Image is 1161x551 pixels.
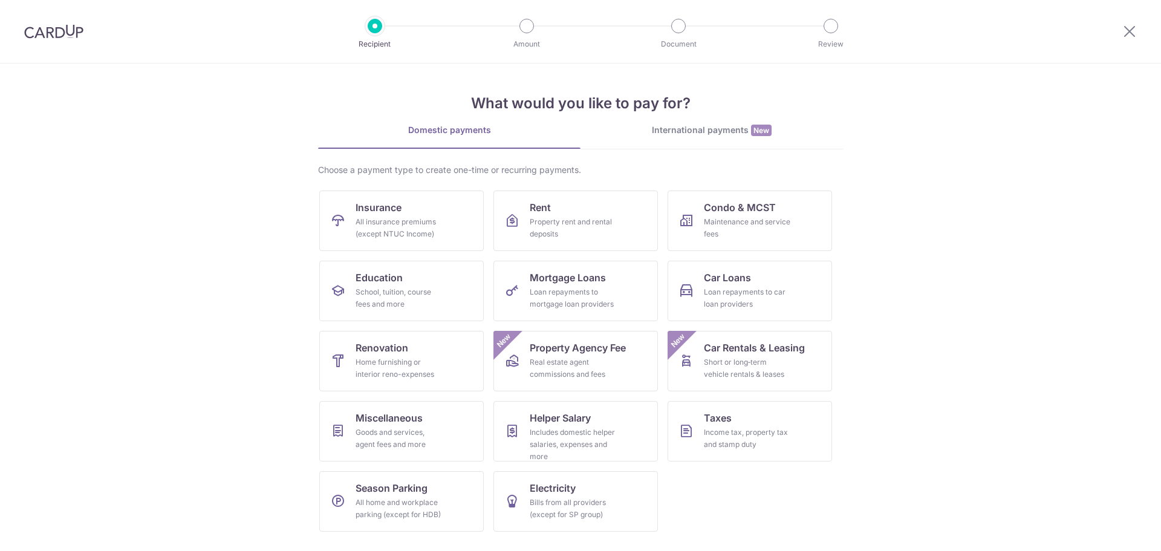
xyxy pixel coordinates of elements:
[704,270,751,285] span: Car Loans
[356,481,428,495] span: Season Parking
[704,426,791,451] div: Income tax, property tax and stamp duty
[634,38,723,50] p: Document
[493,331,658,391] a: Property Agency FeeReal estate agent commissions and feesNew
[704,411,732,425] span: Taxes
[319,401,484,461] a: MiscellaneousGoods and services, agent fees and more
[530,481,576,495] span: Electricity
[319,191,484,251] a: InsuranceAll insurance premiums (except NTUC Income)
[330,38,420,50] p: Recipient
[530,497,617,521] div: Bills from all providers (except for SP group)
[318,164,843,176] div: Choose a payment type to create one-time or recurring payments.
[704,356,791,380] div: Short or long‑term vehicle rentals & leases
[668,331,832,391] a: Car Rentals & LeasingShort or long‑term vehicle rentals & leasesNew
[704,200,776,215] span: Condo & MCST
[356,341,408,355] span: Renovation
[356,411,423,425] span: Miscellaneous
[751,125,772,136] span: New
[786,38,876,50] p: Review
[704,216,791,240] div: Maintenance and service fees
[482,38,571,50] p: Amount
[318,93,843,114] h4: What would you like to pay for?
[580,124,843,137] div: International payments
[530,411,591,425] span: Helper Salary
[530,356,617,380] div: Real estate agent commissions and fees
[493,401,658,461] a: Helper SalaryIncludes domestic helper salaries, expenses and more
[530,286,617,310] div: Loan repayments to mortgage loan providers
[493,261,658,321] a: Mortgage LoansLoan repayments to mortgage loan providers
[318,124,580,136] div: Domestic payments
[668,401,832,461] a: TaxesIncome tax, property tax and stamp duty
[668,191,832,251] a: Condo & MCSTMaintenance and service fees
[493,191,658,251] a: RentProperty rent and rental deposits
[530,341,626,355] span: Property Agency Fee
[356,356,443,380] div: Home furnishing or interior reno-expenses
[319,471,484,532] a: Season ParkingAll home and workplace parking (except for HDB)
[319,331,484,391] a: RenovationHome furnishing or interior reno-expenses
[24,24,83,39] img: CardUp
[356,426,443,451] div: Goods and services, agent fees and more
[356,216,443,240] div: All insurance premiums (except NTUC Income)
[530,216,617,240] div: Property rent and rental deposits
[530,270,606,285] span: Mortgage Loans
[530,200,551,215] span: Rent
[704,341,805,355] span: Car Rentals & Leasing
[530,426,617,463] div: Includes domestic helper salaries, expenses and more
[319,261,484,321] a: EducationSchool, tuition, course fees and more
[668,331,688,351] span: New
[356,286,443,310] div: School, tuition, course fees and more
[356,200,402,215] span: Insurance
[356,270,403,285] span: Education
[668,261,832,321] a: Car LoansLoan repayments to car loan providers
[493,471,658,532] a: ElectricityBills from all providers (except for SP group)
[704,286,791,310] div: Loan repayments to car loan providers
[356,497,443,521] div: All home and workplace parking (except for HDB)
[494,331,514,351] span: New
